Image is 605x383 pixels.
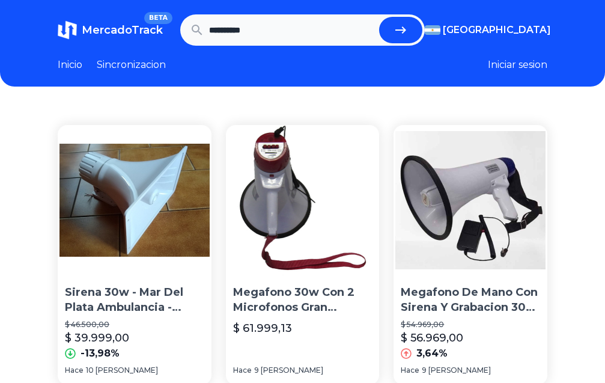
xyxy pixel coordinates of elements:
[59,125,210,275] img: Sirena 30w - Mar Del Plata Ambulancia - Policia - Bomberos
[58,20,163,40] a: MercadoTrackBETA
[425,25,440,35] img: Argentina
[401,320,540,329] p: $ 54.969,00
[401,285,540,315] p: Megafono De Mano Con Sirena Y Grabacion 30w Pico
[416,346,448,361] p: 3,64%
[425,23,547,37] button: [GEOGRAPHIC_DATA]
[86,366,158,375] span: 10 [PERSON_NAME]
[97,58,166,72] a: Sincronizacion
[395,125,546,275] img: Megafono De Mano Con Sirena Y Grabacion 30w Pico
[233,285,372,315] p: Megafono 30w Con 2 Microfonos Gran Alcance Sirena
[82,23,163,37] span: MercadoTrack
[58,20,77,40] img: MercadoTrack
[401,329,463,346] p: $ 56.969,00
[65,320,204,329] p: $ 46.500,00
[65,329,129,346] p: $ 39.999,00
[233,366,252,375] span: Hace
[65,285,204,315] p: Sirena 30w - Mar Del Plata Ambulancia - Policia - Bomberos
[401,366,419,375] span: Hace
[488,58,547,72] button: Iniciar sesion
[227,125,377,275] img: Megafono 30w Con 2 Microfonos Gran Alcance Sirena
[422,366,491,375] span: 9 [PERSON_NAME]
[58,58,82,72] a: Inicio
[65,366,84,375] span: Hace
[443,23,551,37] span: [GEOGRAPHIC_DATA]
[233,320,292,337] p: $ 61.999,13
[81,346,120,361] p: -13,98%
[144,12,172,24] span: BETA
[254,366,323,375] span: 9 [PERSON_NAME]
